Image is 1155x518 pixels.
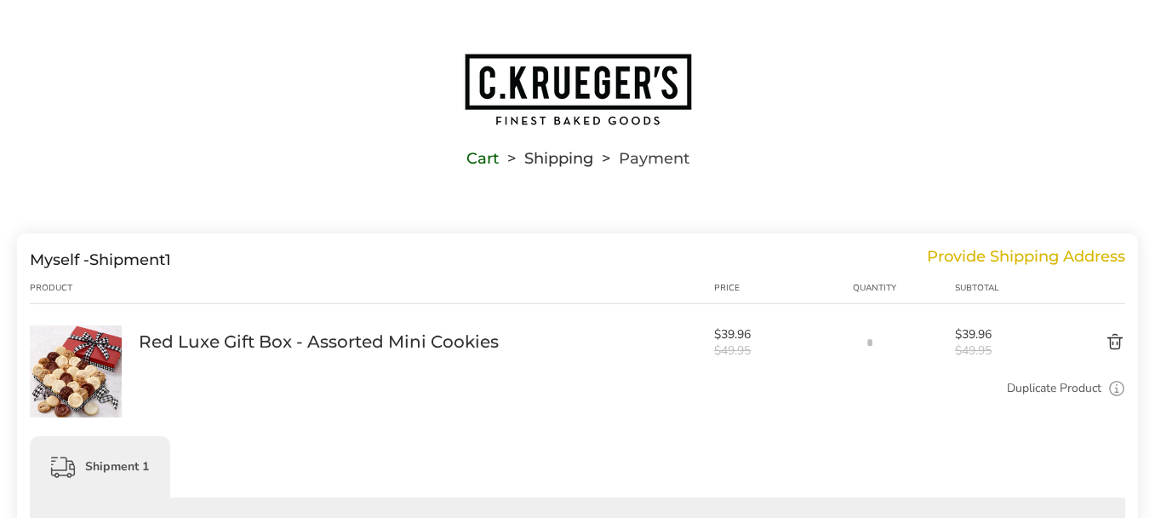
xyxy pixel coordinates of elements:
[853,281,955,295] div: Quantity
[499,153,593,164] li: Shipping
[1007,379,1101,398] a: Duplicate Product
[17,52,1138,127] a: Go to home page
[30,325,122,341] a: Red Luxe Gift Box - Assorted Mini Cookies
[619,153,689,164] span: Payment
[30,250,171,269] div: Shipment
[30,250,89,269] span: Myself -
[466,153,499,164] a: Cart
[714,281,853,295] div: Price
[30,325,122,417] img: Red Luxe Gift Box - Assorted Mini Cookies
[30,281,139,295] div: Product
[853,325,887,360] input: Quantity input
[927,250,1125,269] div: Provide Shipping Address
[139,331,499,353] a: Red Luxe Gift Box - Assorted Mini Cookies
[1032,332,1125,353] button: Delete product
[463,52,693,127] img: C.KRUEGER'S
[165,250,171,269] span: 1
[955,342,1032,359] span: $49.95
[955,326,1032,342] span: $39.96
[955,281,1032,295] div: Subtotal
[30,436,170,498] div: Shipment 1
[714,326,844,342] span: $39.96
[714,342,844,359] span: $49.95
